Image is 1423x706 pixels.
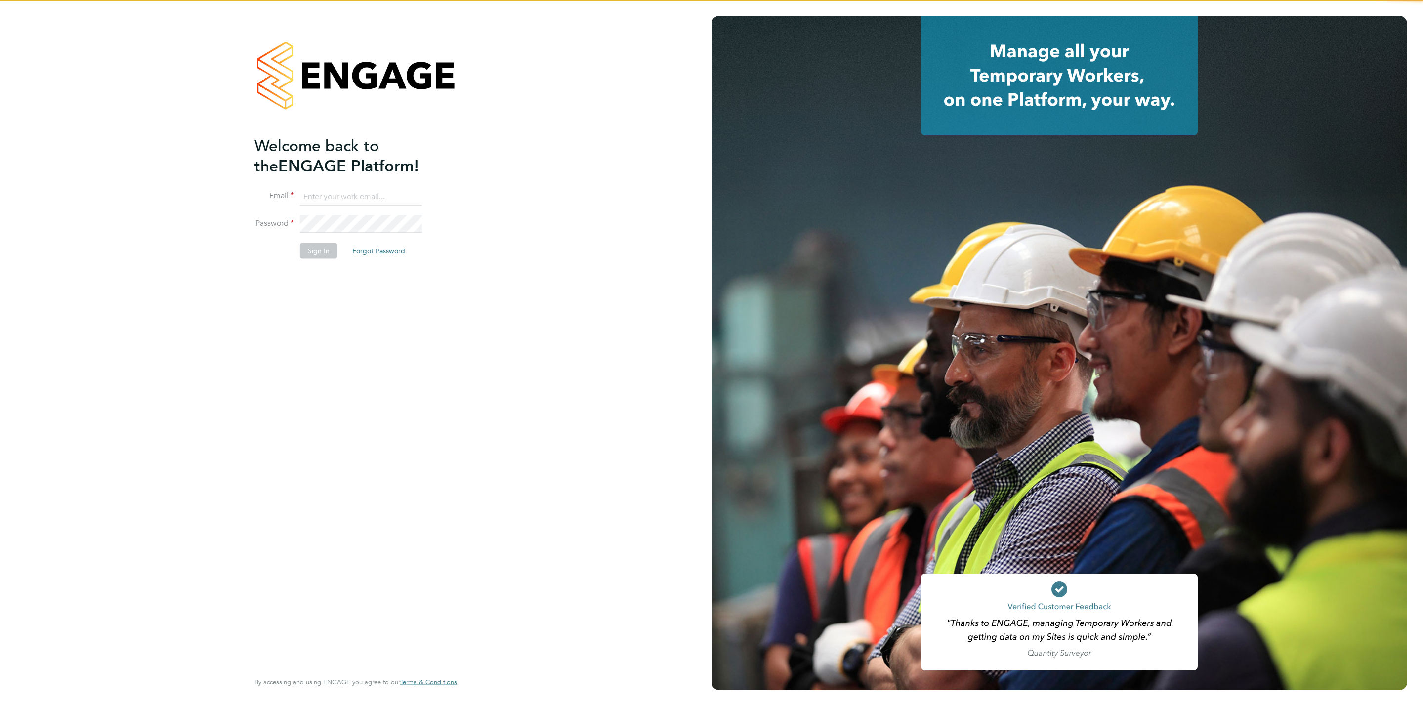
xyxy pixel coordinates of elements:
[254,218,294,229] label: Password
[300,243,337,259] button: Sign In
[254,678,457,686] span: By accessing and using ENGAGE you agree to our
[254,135,447,176] h2: ENGAGE Platform!
[344,243,413,259] button: Forgot Password
[400,678,457,686] a: Terms & Conditions
[300,188,422,206] input: Enter your work email...
[254,136,379,175] span: Welcome back to the
[254,191,294,201] label: Email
